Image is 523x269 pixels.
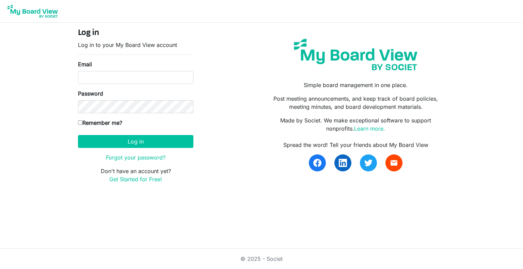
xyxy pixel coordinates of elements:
p: Log in to your My Board View account [78,41,193,49]
label: Remember me? [78,119,122,127]
a: © 2025 - Societ [240,255,283,262]
img: my-board-view-societ.svg [289,34,423,75]
img: My Board View Logo [5,3,60,20]
span: email [390,159,398,167]
p: Made by Societ. We make exceptional software to support nonprofits. [267,116,445,133]
label: Password [78,89,103,98]
img: facebook.svg [313,159,321,167]
img: twitter.svg [364,159,373,167]
p: Simple board management in one place. [267,81,445,89]
p: Don't have an account yet? [78,167,193,183]
p: Post meeting announcements, and keep track of board policies, meeting minutes, and board developm... [267,95,445,111]
a: Forgot your password? [106,154,165,161]
a: email [385,154,402,171]
h4: Log in [78,28,193,38]
label: Email [78,60,92,68]
img: linkedin.svg [339,159,347,167]
a: Get Started for Free! [109,176,162,183]
a: Learn more. [354,125,385,132]
input: Remember me? [78,120,82,125]
div: Spread the word! Tell your friends about My Board View [267,141,445,149]
button: Log in [78,135,193,148]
